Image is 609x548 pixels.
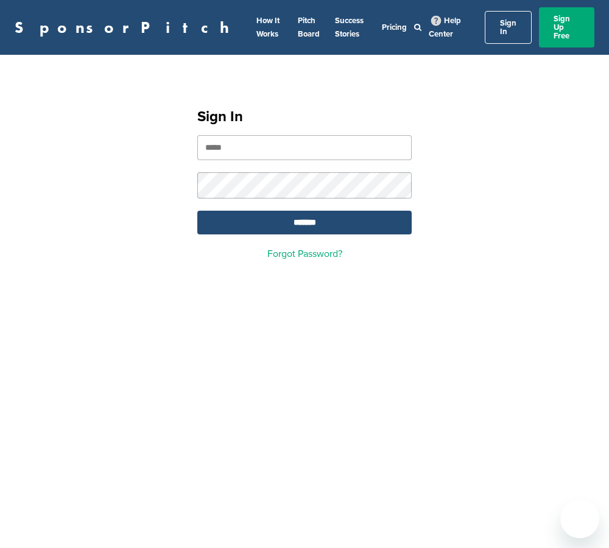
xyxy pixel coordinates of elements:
a: Success Stories [335,16,364,39]
a: Sign Up Free [539,7,594,47]
a: SponsorPitch [15,19,237,35]
a: How It Works [256,16,280,39]
a: Forgot Password? [267,248,342,260]
h1: Sign In [197,106,412,128]
iframe: Button to launch messaging window [560,499,599,538]
a: Pricing [382,23,407,32]
a: Sign In [485,11,532,44]
a: Help Center [429,13,461,41]
a: Pitch Board [298,16,320,39]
